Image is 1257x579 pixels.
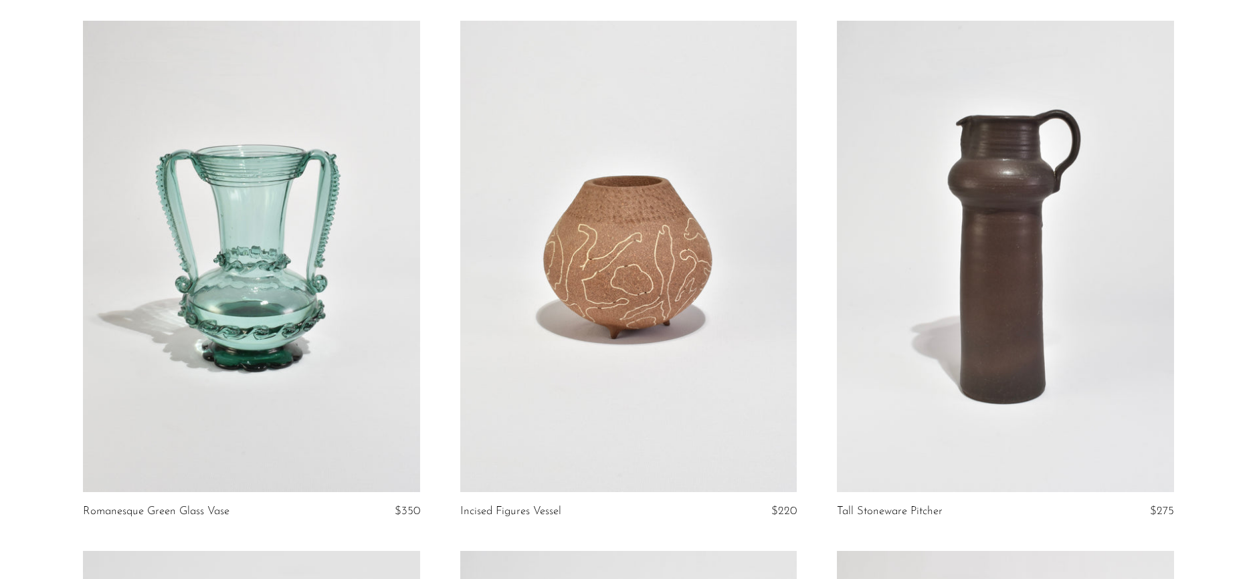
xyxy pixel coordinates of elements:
span: $220 [771,505,797,517]
a: Romanesque Green Glass Vase [83,505,229,517]
a: Incised Figures Vessel [460,505,561,517]
span: $275 [1150,505,1174,517]
a: Tall Stoneware Pitcher [837,505,943,517]
span: $350 [395,505,420,517]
